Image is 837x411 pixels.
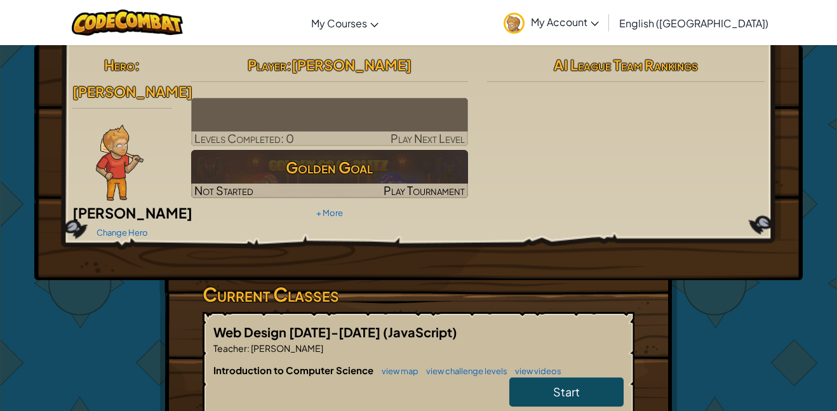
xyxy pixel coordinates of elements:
span: [PERSON_NAME] [72,83,192,100]
span: [PERSON_NAME] [72,204,192,222]
span: (JavaScript) [383,324,457,340]
a: English ([GEOGRAPHIC_DATA]) [613,6,775,40]
a: Change Hero [97,227,148,238]
span: : [286,56,291,74]
span: Player [248,56,286,74]
span: Levels Completed: 0 [194,131,294,145]
img: avatar [504,13,525,34]
a: My Account [497,3,605,43]
img: Ned-Fulmer-Pose.png [96,125,144,201]
span: English ([GEOGRAPHIC_DATA]) [619,17,768,30]
span: Not Started [194,183,253,198]
span: [PERSON_NAME] [250,342,323,354]
span: My Account [531,15,599,29]
span: Web Design [DATE]-[DATE] [213,324,383,340]
a: view challenge levels [420,366,507,376]
span: : [135,56,140,74]
span: : [247,342,250,354]
img: Golden Goal [191,150,469,198]
span: [PERSON_NAME] [291,56,412,74]
span: My Courses [311,17,367,30]
a: view videos [509,366,561,376]
span: Play Next Level [391,131,465,145]
h3: Golden Goal [191,153,469,182]
span: Teacher [213,342,247,354]
span: Start [553,384,580,399]
img: CodeCombat logo [72,10,183,36]
a: Golden GoalNot StartedPlay Tournament [191,150,469,198]
a: Play Next Level [191,98,469,146]
span: AI League Team Rankings [554,56,698,74]
span: Hero [104,56,135,74]
a: + More [316,208,343,218]
a: view map [375,366,418,376]
h3: Current Classes [203,280,634,309]
span: Introduction to Computer Science [213,364,375,376]
a: My Courses [305,6,385,40]
span: Play Tournament [384,183,465,198]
